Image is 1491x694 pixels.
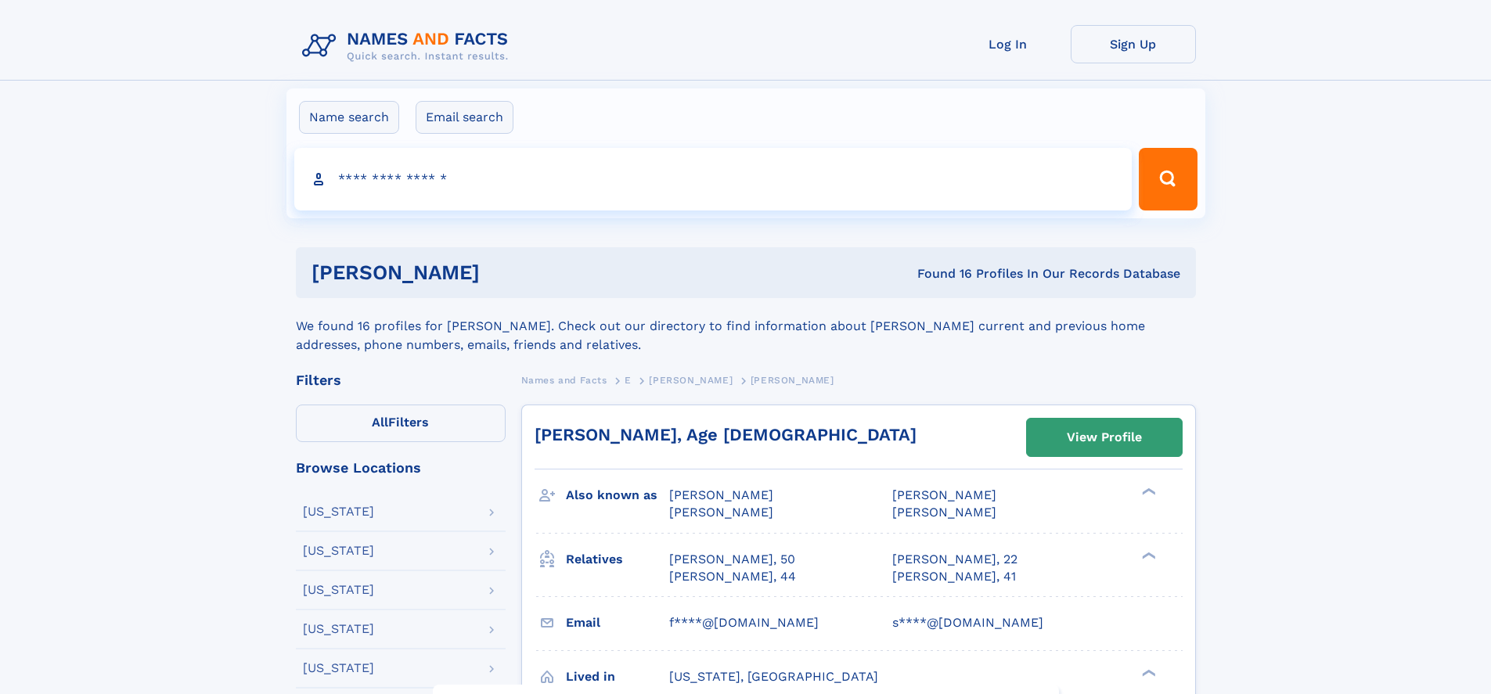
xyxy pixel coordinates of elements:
[372,415,388,430] span: All
[892,568,1016,585] a: [PERSON_NAME], 41
[892,487,996,502] span: [PERSON_NAME]
[296,373,506,387] div: Filters
[1067,419,1142,455] div: View Profile
[625,370,632,390] a: E
[535,425,917,444] a: [PERSON_NAME], Age [DEMOGRAPHIC_DATA]
[299,101,399,134] label: Name search
[296,405,506,442] label: Filters
[625,375,632,386] span: E
[566,663,669,690] h3: Lived in
[698,265,1180,282] div: Found 16 Profiles In Our Records Database
[303,584,374,596] div: [US_STATE]
[1139,148,1197,210] button: Search Button
[416,101,513,134] label: Email search
[751,375,834,386] span: [PERSON_NAME]
[294,148,1133,210] input: search input
[303,545,374,557] div: [US_STATE]
[669,669,878,684] span: [US_STATE], [GEOGRAPHIC_DATA]
[521,370,607,390] a: Names and Facts
[566,546,669,573] h3: Relatives
[945,25,1071,63] a: Log In
[669,505,773,520] span: [PERSON_NAME]
[649,375,733,386] span: [PERSON_NAME]
[1138,667,1157,678] div: ❯
[566,482,669,509] h3: Also known as
[669,487,773,502] span: [PERSON_NAME]
[669,551,795,568] a: [PERSON_NAME], 50
[303,662,374,674] div: [US_STATE]
[1027,419,1182,456] a: View Profile
[1138,550,1157,560] div: ❯
[649,370,733,390] a: [PERSON_NAME]
[892,505,996,520] span: [PERSON_NAME]
[296,25,521,67] img: Logo Names and Facts
[892,551,1017,568] a: [PERSON_NAME], 22
[1138,487,1157,497] div: ❯
[566,609,669,636] h3: Email
[303,505,374,518] div: [US_STATE]
[312,263,699,282] h1: [PERSON_NAME]
[303,623,374,635] div: [US_STATE]
[669,568,796,585] a: [PERSON_NAME], 44
[296,461,506,475] div: Browse Locations
[1071,25,1196,63] a: Sign Up
[296,298,1196,354] div: We found 16 profiles for [PERSON_NAME]. Check out our directory to find information about [PERSON...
